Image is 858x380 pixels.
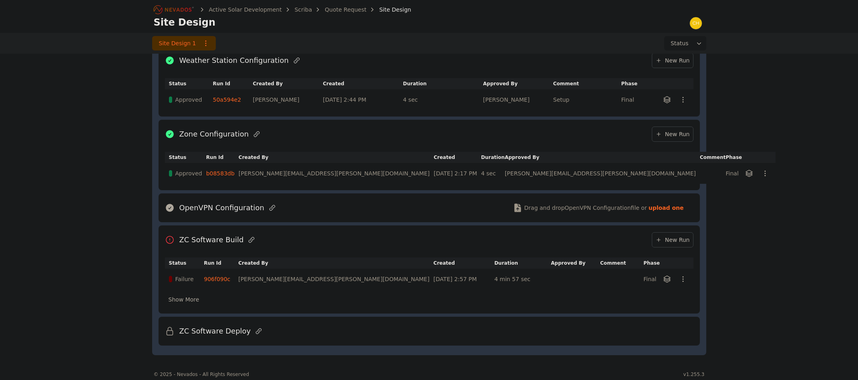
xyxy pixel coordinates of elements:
[505,163,700,184] td: [PERSON_NAME][EMAIL_ADDRESS][PERSON_NAME][DOMAIN_NAME]
[165,257,204,269] th: Status
[494,275,547,283] div: 4 min 57 sec
[726,152,743,163] th: Phase
[253,89,323,110] td: [PERSON_NAME]
[664,36,706,50] button: Status
[239,152,434,163] th: Created By
[204,276,230,282] a: 906f090c
[655,56,690,64] span: New Run
[667,39,689,47] span: Status
[154,16,216,29] h1: Site Design
[295,6,312,14] a: Scriba
[152,36,216,50] a: Site Design 1
[213,78,253,89] th: Run Id
[649,204,684,212] strong: upload one
[481,152,504,163] th: Duration
[553,96,617,104] div: Setup
[323,78,403,89] th: Created
[434,269,494,290] td: [DATE] 2:57 PM
[165,292,203,307] button: Show More
[551,257,600,269] th: Approved By
[238,269,433,290] td: [PERSON_NAME][EMAIL_ADDRESS][PERSON_NAME][DOMAIN_NAME]
[209,6,282,14] a: Active Solar Development
[175,169,202,177] span: Approved
[600,257,643,269] th: Comment
[204,257,238,269] th: Run Id
[154,3,411,16] nav: Breadcrumb
[368,6,411,14] div: Site Design
[206,152,239,163] th: Run Id
[483,78,553,89] th: Approved By
[683,371,705,378] div: v1.255.3
[655,236,690,244] span: New Run
[179,234,244,245] h2: ZC Software Build
[206,170,235,177] a: b08583db
[323,89,403,110] td: [DATE] 2:44 PM
[179,55,289,66] h2: Weather Station Configuration
[175,96,202,104] span: Approved
[179,129,249,140] h2: Zone Configuration
[689,17,702,30] img: chris.young@nevados.solar
[179,202,265,213] h2: OpenVPN Configuration
[213,97,241,103] a: 50a594e2
[434,163,481,184] td: [DATE] 2:17 PM
[403,78,483,89] th: Duration
[494,257,551,269] th: Duration
[434,152,481,163] th: Created
[726,169,739,177] div: Final
[505,152,700,163] th: Approved By
[481,169,500,177] div: 4 sec
[179,326,251,337] h2: ZC Software Deploy
[643,257,660,269] th: Phase
[434,257,494,269] th: Created
[483,89,553,110] td: [PERSON_NAME]
[238,257,433,269] th: Created By
[621,78,646,89] th: Phase
[503,197,693,219] button: Drag and dropOpenVPN Configurationfile or upload one
[175,275,194,283] span: Failure
[524,204,647,212] span: Drag and drop OpenVPN Configuration file or
[403,96,479,104] div: 4 sec
[553,78,621,89] th: Comment
[652,53,693,68] a: New Run
[239,163,434,184] td: [PERSON_NAME][EMAIL_ADDRESS][PERSON_NAME][DOMAIN_NAME]
[165,78,213,89] th: Status
[621,96,642,104] div: Final
[655,130,690,138] span: New Run
[325,6,366,14] a: Quote Request
[652,127,693,142] a: New Run
[253,78,323,89] th: Created By
[652,232,693,247] a: New Run
[154,371,249,378] div: © 2025 - Nevados - All Rights Reserved
[643,275,656,283] div: Final
[700,152,725,163] th: Comment
[165,152,206,163] th: Status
